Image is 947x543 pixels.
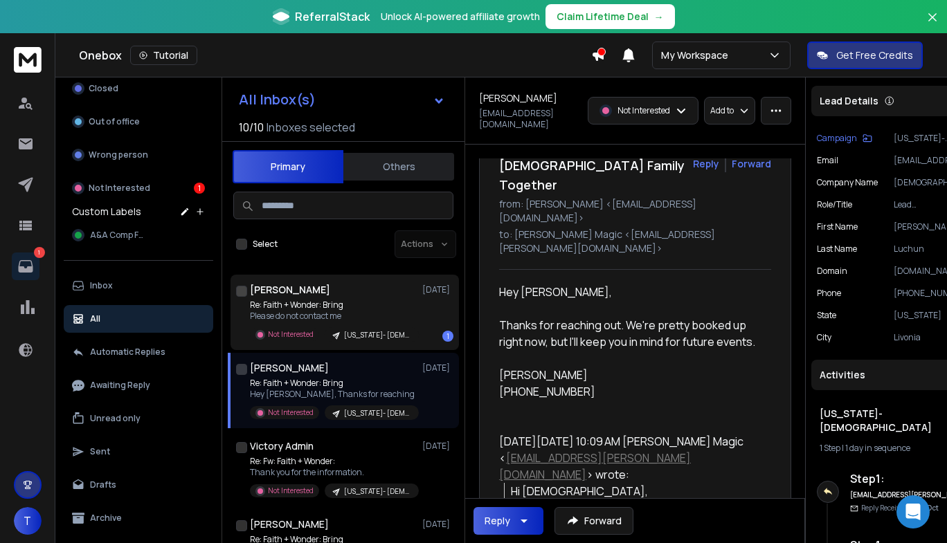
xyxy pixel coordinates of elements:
[422,362,453,374] p: [DATE]
[268,407,314,418] p: Not Interested
[661,48,734,62] p: My Workspace
[239,93,316,107] h1: All Inbox(s)
[295,8,370,25] span: ReferralStack
[250,456,416,467] p: Re: Fw: Faith + Wonder:
[343,151,454,182] button: Others
[817,199,852,210] p: Role/Title
[817,310,836,321] p: State
[479,108,579,130] p: [EMAIL_ADDRESS][DOMAIN_NAME]
[64,108,213,136] button: Out of office
[422,519,453,530] p: [DATE]
[72,205,141,219] h3: Custom Labels
[194,183,205,194] div: 1
[344,408,411,418] p: [US_STATE]- [DEMOGRAPHIC_DATA]
[253,239,278,250] label: Select
[90,347,165,358] p: Automatic Replies
[422,441,453,452] p: [DATE]
[820,94,878,108] p: Lead Details
[250,517,329,531] h1: [PERSON_NAME]
[267,119,355,136] h3: Inboxes selected
[250,311,416,322] p: Please do not contact me
[817,288,841,299] p: Phone
[233,150,343,183] button: Primary
[89,116,140,127] p: Out of office
[64,405,213,432] button: Unread only
[817,155,838,166] p: Email
[861,503,939,513] p: Reply Received
[499,136,685,194] h1: Re: Faith + Wonder: Bring Your [DEMOGRAPHIC_DATA] Family Together
[499,367,760,400] div: [PERSON_NAME] [PHONE_NUMBER]
[64,141,213,169] button: Wrong person
[820,442,840,454] span: 1 Step
[817,177,878,188] p: Company Name
[250,361,329,375] h1: [PERSON_NAME]
[89,83,118,94] p: Closed
[64,272,213,300] button: Inbox
[90,413,141,424] p: Unread only
[817,266,847,277] p: domain
[239,119,264,136] span: 10 / 10
[130,46,197,65] button: Tutorial
[499,197,771,225] p: from: [PERSON_NAME] <[EMAIL_ADDRESS][DOMAIN_NAME]>
[250,283,330,297] h1: [PERSON_NAME]
[485,514,510,528] div: Reply
[617,105,670,116] p: Not Interested
[817,133,857,144] p: Campaign
[34,247,45,258] p: 1
[79,46,591,65] div: Onebox
[845,442,910,454] span: 1 day in sequence
[64,504,213,532] button: Archive
[817,133,872,144] button: Campaign
[817,221,858,232] p: First Name
[422,284,453,295] p: [DATE]
[228,86,456,113] button: All Inbox(s)
[90,313,100,324] p: All
[89,183,150,194] p: Not Interested
[64,174,213,202] button: Not Interested1
[654,10,664,24] span: →
[479,91,557,105] h1: [PERSON_NAME]
[381,10,540,24] p: Unlock AI-powered affiliate growth
[250,300,416,311] p: Re: Faith + Wonder: Bring
[344,486,411,497] p: [US_STATE]- [DEMOGRAPHIC_DATA]
[473,507,543,535] button: Reply
[499,433,760,483] div: [DATE][DATE] 10:09 AM [PERSON_NAME] Magic < > wrote:
[344,330,411,340] p: [US_STATE]- [DEMOGRAPHIC_DATA]
[90,446,110,457] p: Sent
[89,149,148,160] p: Wrong person
[817,332,831,343] p: City
[250,467,416,478] p: Thank you for the information.
[442,331,453,342] div: 1
[693,157,719,171] button: Reply
[896,495,930,528] div: Open Intercom Messenger
[90,230,148,241] span: A&A Comp Fall
[807,42,923,69] button: Get Free Credits
[64,221,213,249] button: A&A Comp Fall
[499,284,755,349] span: Hey [PERSON_NAME], Thanks for reaching out. We're pretty booked up right now, but I'll keep you i...
[511,483,760,499] div: Hi [DEMOGRAPHIC_DATA],
[14,507,42,535] button: T
[250,389,416,400] p: Hey [PERSON_NAME], Thanks for reaching
[817,243,857,255] p: Last Name
[250,378,416,389] p: Re: Faith + Wonder: Bring
[90,380,150,391] p: Awaiting Reply
[732,157,771,171] div: Forward
[268,486,314,496] p: Not Interested
[64,471,213,499] button: Drafts
[64,305,213,333] button: All
[90,479,116,490] p: Drafts
[923,8,941,42] button: Close banner
[499,450,691,482] a: [EMAIL_ADDRESS][PERSON_NAME][DOMAIN_NAME]
[64,75,213,102] button: Closed
[90,280,113,291] p: Inbox
[90,513,122,524] p: Archive
[250,439,314,453] h1: Victory Admin
[836,48,913,62] p: Get Free Credits
[64,371,213,399] button: Awaiting Reply
[64,438,213,466] button: Sent
[268,329,314,340] p: Not Interested
[499,228,771,255] p: to: [PERSON_NAME] Magic <[EMAIL_ADDRESS][PERSON_NAME][DOMAIN_NAME]>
